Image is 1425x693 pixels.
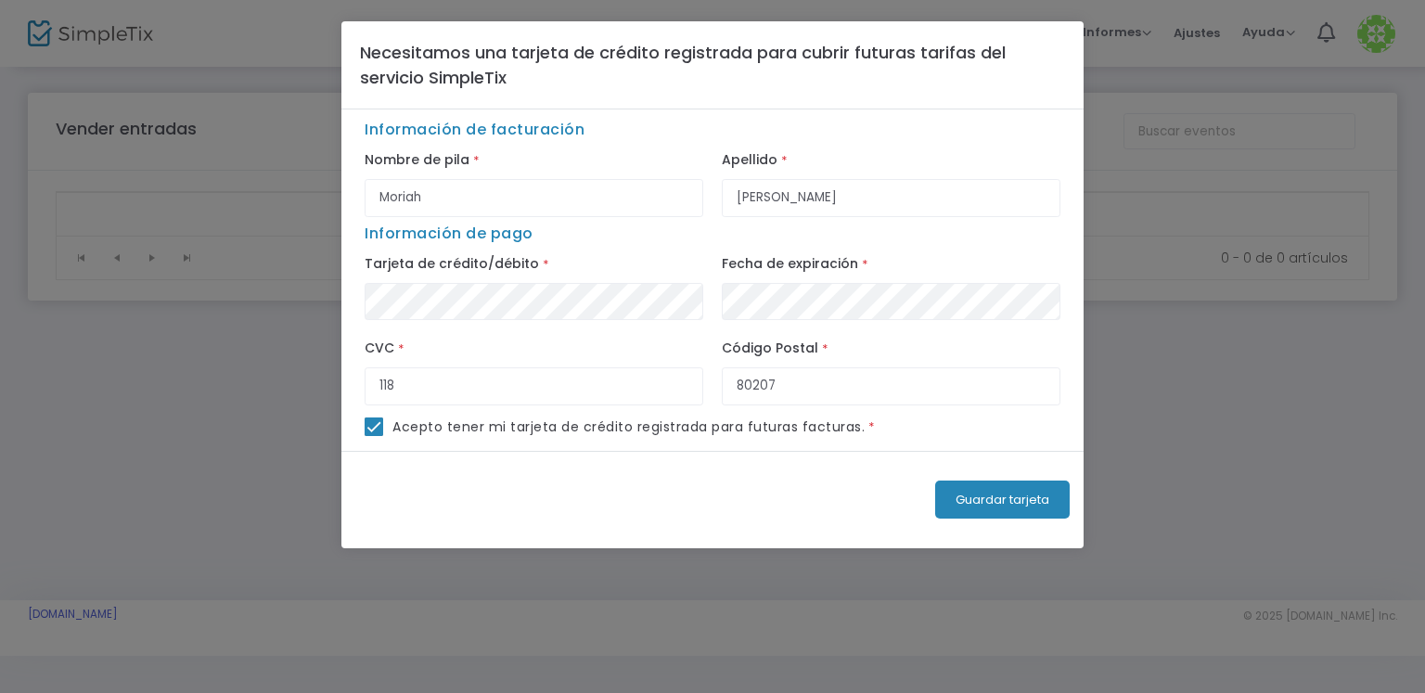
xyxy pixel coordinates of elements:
input: Introduzca el código postal [722,367,1060,405]
input: Ingrese el número CVC [365,367,703,405]
font: Código Postal [722,339,818,357]
font: Apellido [722,150,777,169]
font: Necesitamos una tarjeta de crédito registrada para cubrir futuras tarifas del servicio SimpleTix [360,41,1006,89]
button: Guardar tarjeta [935,481,1070,519]
font: Nombre de pila [365,150,469,169]
iframe: reCAPTCHA [363,464,645,536]
font: Fecha de expiración [722,254,858,273]
input: Nombre de pila [365,179,703,217]
font: CVC [365,339,394,357]
font: Tarjeta de crédito/débito [365,254,539,273]
font: Información de pago [365,223,533,244]
font: Acepto tener mi tarjeta de crédito registrada para futuras facturas. [392,417,865,436]
font: Guardar tarjeta [956,491,1049,508]
font: Información de facturación [365,119,584,140]
input: Apellido [722,179,1060,217]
